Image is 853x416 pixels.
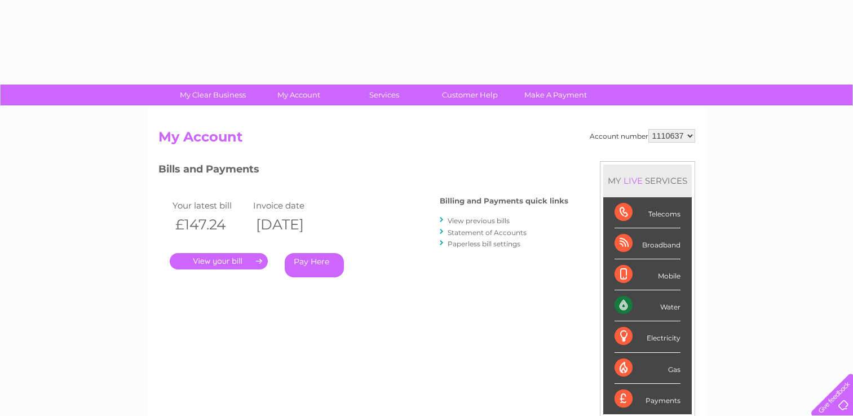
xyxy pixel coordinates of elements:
[423,85,516,105] a: Customer Help
[170,198,251,213] td: Your latest bill
[621,175,645,186] div: LIVE
[448,216,510,225] a: View previous bills
[615,228,680,259] div: Broadband
[603,165,692,197] div: MY SERVICES
[158,161,568,181] h3: Bills and Payments
[615,197,680,228] div: Telecoms
[615,259,680,290] div: Mobile
[448,228,527,237] a: Statement of Accounts
[158,129,695,151] h2: My Account
[338,85,431,105] a: Services
[448,240,520,248] a: Paperless bill settings
[250,213,332,236] th: [DATE]
[615,353,680,384] div: Gas
[509,85,602,105] a: Make A Payment
[252,85,345,105] a: My Account
[170,253,268,269] a: .
[615,321,680,352] div: Electricity
[170,213,251,236] th: £147.24
[285,253,344,277] a: Pay Here
[250,198,332,213] td: Invoice date
[615,384,680,414] div: Payments
[590,129,695,143] div: Account number
[440,197,568,205] h4: Billing and Payments quick links
[615,290,680,321] div: Water
[166,85,259,105] a: My Clear Business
